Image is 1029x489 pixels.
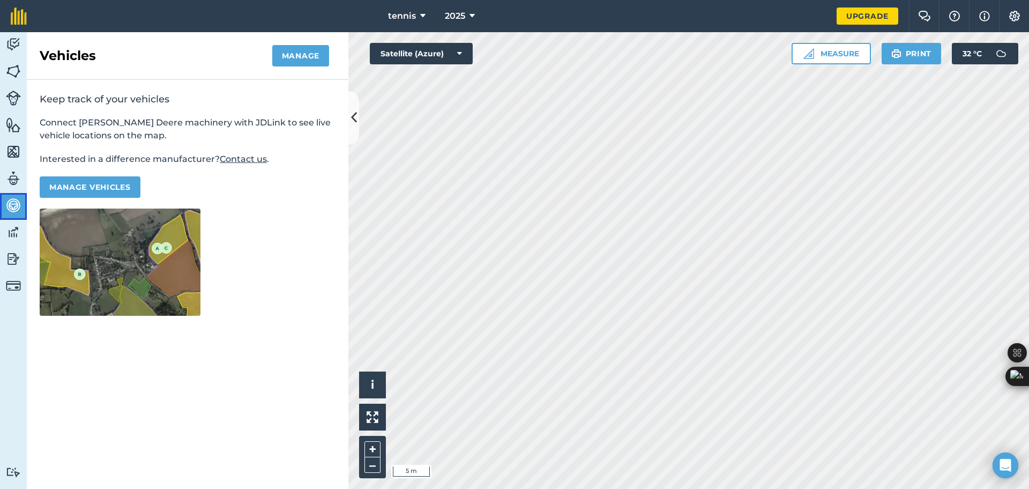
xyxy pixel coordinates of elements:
img: svg+xml;base64,PD94bWwgdmVyc2lvbj0iMS4wIiBlbmNvZGluZz0idXRmLTgiPz4KPCEtLSBHZW5lcmF0b3I6IEFkb2JlIE... [990,43,1012,64]
img: svg+xml;base64,PD94bWwgdmVyc2lvbj0iMS4wIiBlbmNvZGluZz0idXRmLTgiPz4KPCEtLSBHZW5lcmF0b3I6IEFkb2JlIE... [6,171,21,187]
button: Manage [272,45,329,66]
a: Contact us [220,154,267,164]
button: i [359,372,386,398]
h2: Keep track of your vehicles [40,93,335,106]
img: Four arrows, one pointing top left, one top right, one bottom right and the last bottom left [367,411,378,423]
button: Print [882,43,942,64]
img: svg+xml;base64,PD94bWwgdmVyc2lvbj0iMS4wIiBlbmNvZGluZz0idXRmLTgiPz4KPCEtLSBHZW5lcmF0b3I6IEFkb2JlIE... [6,197,21,213]
img: svg+xml;base64,PHN2ZyB4bWxucz0iaHR0cDovL3d3dy53My5vcmcvMjAwMC9zdmciIHdpZHRoPSIxOSIgaGVpZ2h0PSIyNC... [891,47,901,60]
span: 32 ° C [963,43,982,64]
button: Manage vehicles [40,176,140,198]
img: fieldmargin Logo [11,8,27,25]
span: tennis [388,10,416,23]
a: Upgrade [837,8,898,25]
img: svg+xml;base64,PHN2ZyB4bWxucz0iaHR0cDovL3d3dy53My5vcmcvMjAwMC9zdmciIHdpZHRoPSIxNyIgaGVpZ2h0PSIxNy... [979,10,990,23]
img: A question mark icon [948,11,961,21]
img: Ruler icon [803,48,814,59]
img: svg+xml;base64,PD94bWwgdmVyc2lvbj0iMS4wIiBlbmNvZGluZz0idXRmLTgiPz4KPCEtLSBHZW5lcmF0b3I6IEFkb2JlIE... [6,36,21,53]
button: 32 °C [952,43,1018,64]
img: svg+xml;base64,PHN2ZyB4bWxucz0iaHR0cDovL3d3dy53My5vcmcvMjAwMC9zdmciIHdpZHRoPSI1NiIgaGVpZ2h0PSI2MC... [6,144,21,160]
span: i [371,378,374,391]
span: 2025 [445,10,465,23]
img: svg+xml;base64,PD94bWwgdmVyc2lvbj0iMS4wIiBlbmNvZGluZz0idXRmLTgiPz4KPCEtLSBHZW5lcmF0b3I6IEFkb2JlIE... [6,224,21,240]
p: Connect [PERSON_NAME] Deere machinery with JDLink to see live vehicle locations on the map. [40,116,335,142]
button: + [364,441,381,457]
h2: Vehicles [40,47,96,64]
img: svg+xml;base64,PHN2ZyB4bWxucz0iaHR0cDovL3d3dy53My5vcmcvMjAwMC9zdmciIHdpZHRoPSI1NiIgaGVpZ2h0PSI2MC... [6,117,21,133]
img: svg+xml;base64,PHN2ZyB4bWxucz0iaHR0cDovL3d3dy53My5vcmcvMjAwMC9zdmciIHdpZHRoPSI1NiIgaGVpZ2h0PSI2MC... [6,63,21,79]
p: Interested in a difference manufacturer? . [40,153,335,166]
button: Measure [792,43,871,64]
img: svg+xml;base64,PD94bWwgdmVyc2lvbj0iMS4wIiBlbmNvZGluZz0idXRmLTgiPz4KPCEtLSBHZW5lcmF0b3I6IEFkb2JlIE... [6,91,21,106]
button: – [364,457,381,473]
button: Satellite (Azure) [370,43,473,64]
img: svg+xml;base64,PD94bWwgdmVyc2lvbj0iMS4wIiBlbmNvZGluZz0idXRmLTgiPz4KPCEtLSBHZW5lcmF0b3I6IEFkb2JlIE... [6,278,21,293]
div: Open Intercom Messenger [993,453,1018,478]
img: svg+xml;base64,PD94bWwgdmVyc2lvbj0iMS4wIiBlbmNvZGluZz0idXRmLTgiPz4KPCEtLSBHZW5lcmF0b3I6IEFkb2JlIE... [6,467,21,477]
img: A cog icon [1008,11,1021,21]
img: svg+xml;base64,PD94bWwgdmVyc2lvbj0iMS4wIiBlbmNvZGluZz0idXRmLTgiPz4KPCEtLSBHZW5lcmF0b3I6IEFkb2JlIE... [6,251,21,267]
img: Two speech bubbles overlapping with the left bubble in the forefront [918,11,931,21]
